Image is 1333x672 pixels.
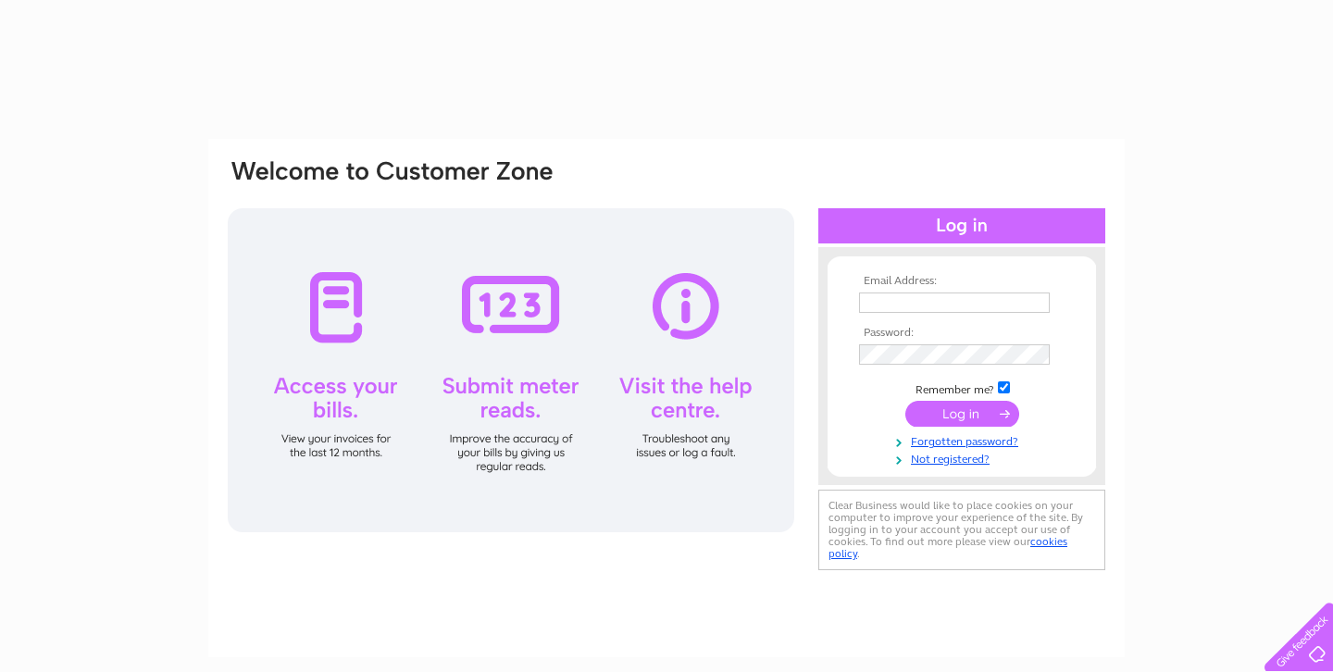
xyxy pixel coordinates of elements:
div: Clear Business would like to place cookies on your computer to improve your experience of the sit... [818,490,1105,570]
a: Forgotten password? [859,431,1069,449]
a: cookies policy [828,535,1067,560]
th: Email Address: [854,275,1069,288]
th: Password: [854,327,1069,340]
input: Submit [905,401,1019,427]
a: Not registered? [859,449,1069,467]
td: Remember me? [854,379,1069,397]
